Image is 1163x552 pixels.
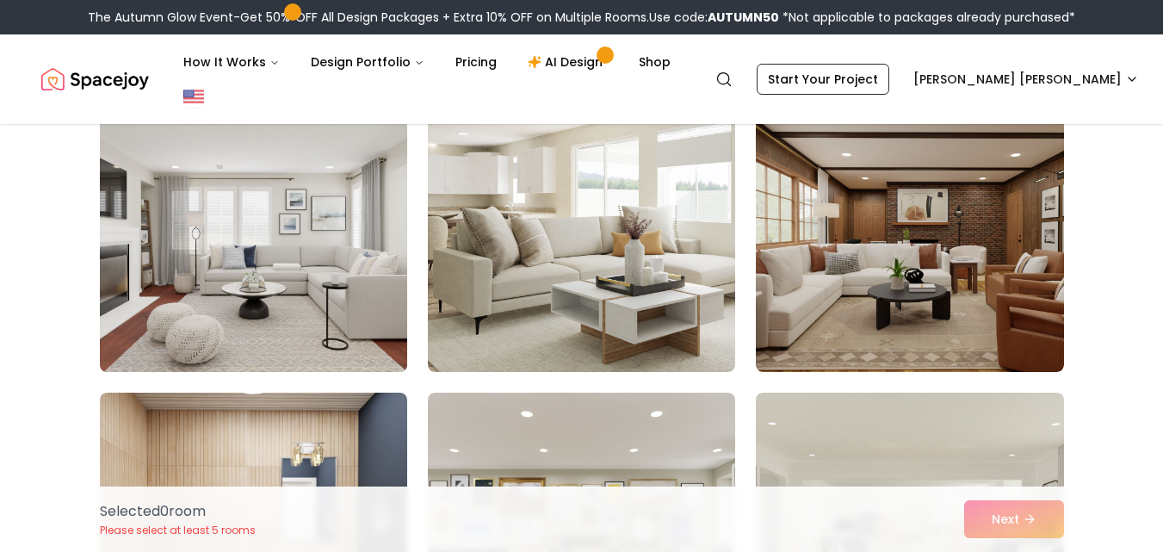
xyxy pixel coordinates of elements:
a: AI Design [514,45,622,79]
span: Use code: [649,9,779,26]
img: Spacejoy Logo [41,62,149,96]
button: [PERSON_NAME] [PERSON_NAME] [903,64,1149,95]
img: United States [183,86,204,107]
span: *Not applicable to packages already purchased* [779,9,1075,26]
a: Pricing [442,45,510,79]
a: Start Your Project [757,64,889,95]
button: How It Works [170,45,294,79]
div: The Autumn Glow Event-Get 50% OFF All Design Packages + Extra 10% OFF on Multiple Rooms. [88,9,1075,26]
img: Room room-1 [92,90,415,379]
a: Spacejoy [41,62,149,96]
a: Shop [625,45,684,79]
nav: Main [170,45,684,79]
button: Design Portfolio [297,45,438,79]
img: Room room-3 [756,96,1063,372]
p: Selected 0 room [100,501,256,522]
b: AUTUMN50 [708,9,779,26]
p: Please select at least 5 rooms [100,524,256,537]
nav: Global [41,34,1122,124]
img: Room room-2 [428,96,735,372]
